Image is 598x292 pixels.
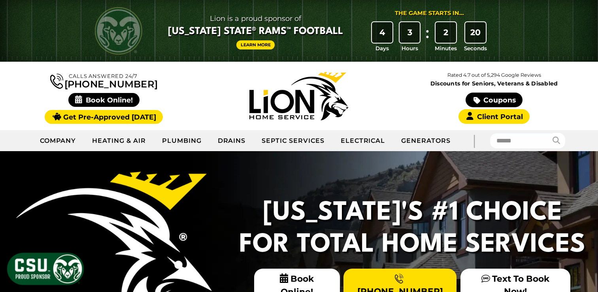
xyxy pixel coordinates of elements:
[6,252,85,286] img: CSU Sponsor Badge
[95,7,142,55] img: CSU Rams logo
[393,131,458,151] a: Generators
[234,197,590,261] h2: [US_STATE]'s #1 Choice For Total Home Services
[436,22,456,43] div: 2
[372,22,392,43] div: 4
[466,93,523,107] a: Coupons
[333,131,394,151] a: Electrical
[210,131,254,151] a: Drains
[68,93,140,107] span: Book Online!
[45,110,163,124] a: Get Pre-Approved [DATE]
[435,44,457,52] span: Minutes
[32,131,85,151] a: Company
[465,22,486,43] div: 20
[236,40,275,49] a: Learn More
[375,44,389,52] span: Days
[400,22,420,43] div: 3
[398,81,590,86] span: Discounts for Seniors, Veterans & Disabled
[84,131,154,151] a: Heating & Air
[395,9,464,18] div: The Game Starts in...
[458,109,530,124] a: Client Portal
[249,72,348,120] img: Lion Home Service
[50,72,158,89] a: [PHONE_NUMBER]
[254,131,332,151] a: Septic Services
[464,44,487,52] span: Seconds
[154,131,210,151] a: Plumbing
[402,44,418,52] span: Hours
[168,25,343,38] span: [US_STATE] State® Rams™ Football
[423,22,431,53] div: :
[396,71,592,80] p: Rated 4.7 out of 5,294 Google Reviews
[168,12,343,25] span: Lion is a proud sponsor of
[458,130,490,151] div: |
